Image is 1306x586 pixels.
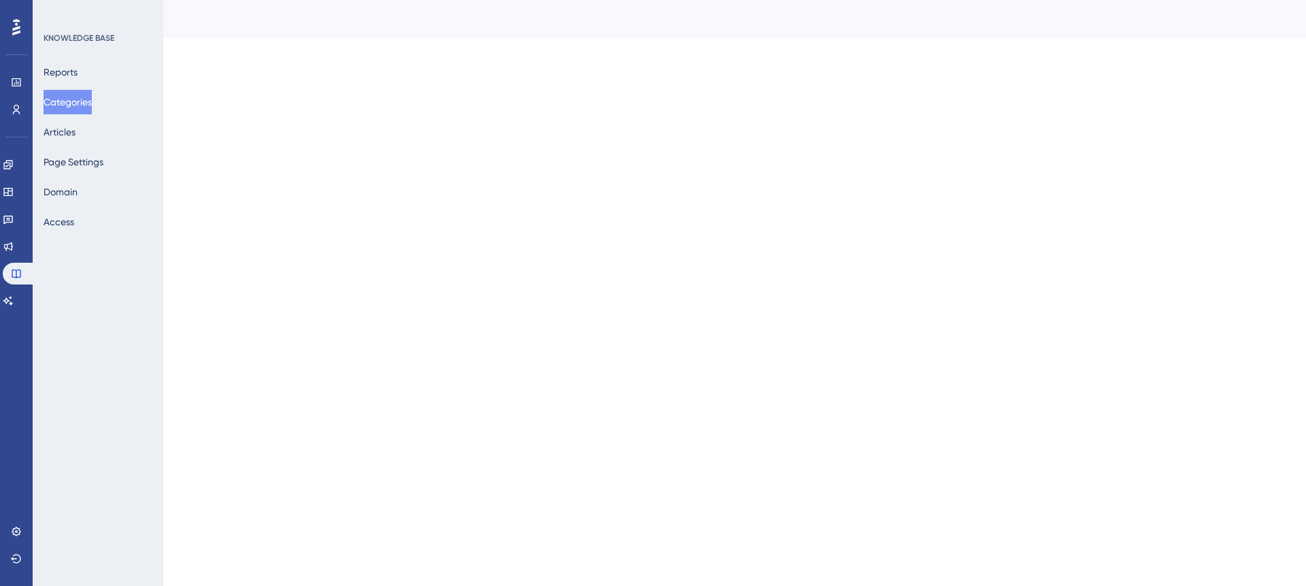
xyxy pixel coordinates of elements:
[44,150,103,174] button: Page Settings
[44,60,78,84] button: Reports
[44,210,74,234] button: Access
[44,180,78,204] button: Domain
[44,90,92,114] button: Categories
[44,33,114,44] div: KNOWLEDGE BASE
[44,120,76,144] button: Articles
